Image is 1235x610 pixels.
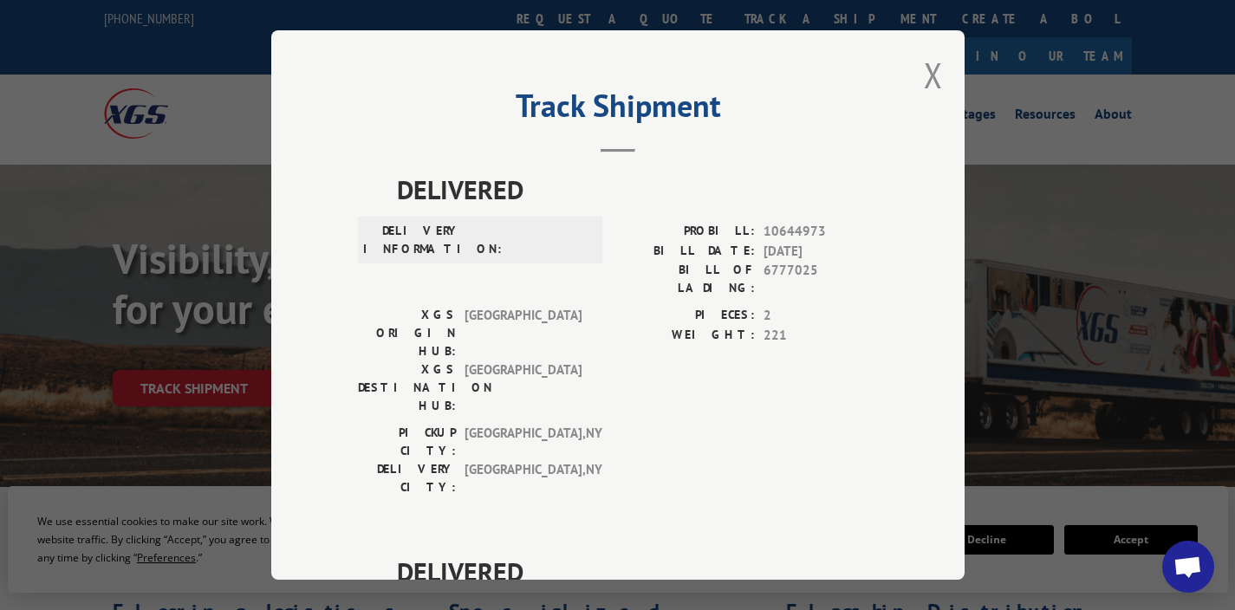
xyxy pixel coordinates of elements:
[764,242,878,262] span: [DATE]
[358,460,456,496] label: DELIVERY CITY:
[465,424,582,460] span: [GEOGRAPHIC_DATA] , NY
[618,222,755,242] label: PROBILL:
[363,222,461,258] label: DELIVERY INFORMATION:
[764,222,878,242] span: 10644973
[465,360,582,415] span: [GEOGRAPHIC_DATA]
[465,460,582,496] span: [GEOGRAPHIC_DATA] , NY
[618,261,755,297] label: BILL OF LADING:
[618,326,755,346] label: WEIGHT:
[764,306,878,326] span: 2
[764,261,878,297] span: 6777025
[618,242,755,262] label: BILL DATE:
[1162,541,1214,593] div: Open chat
[397,170,878,209] span: DELIVERED
[465,306,582,360] span: [GEOGRAPHIC_DATA]
[358,360,456,415] label: XGS DESTINATION HUB:
[618,306,755,326] label: PIECES:
[358,94,878,127] h2: Track Shipment
[358,306,456,360] label: XGS ORIGIN HUB:
[924,52,943,98] button: Close modal
[397,552,878,591] span: DELIVERED
[358,424,456,460] label: PICKUP CITY:
[764,326,878,346] span: 221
